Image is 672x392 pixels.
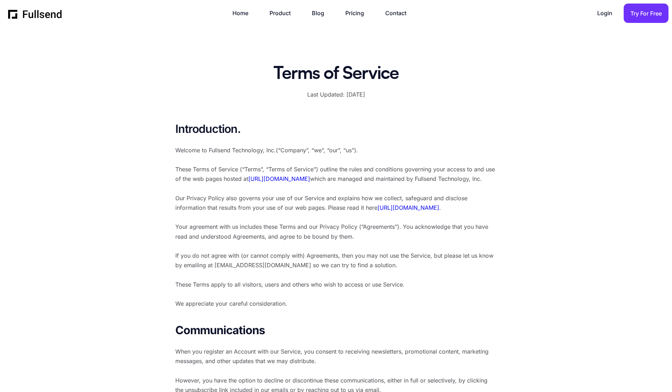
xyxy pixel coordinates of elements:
a: Blog [312,8,331,18]
h1: Terms of Service [273,64,399,84]
strong: Communications [175,323,497,338]
a: [URL][DOMAIN_NAME] [377,204,439,211]
h3: Introduction. [175,121,497,137]
p: Welcome to Fullsend Technology, Inc.(“Company”, “we”, “our”, “us”). These Terms of Service (“Term... [175,146,497,308]
a: Login [597,8,619,18]
a: Home [232,8,255,18]
p: Last Updated: [DATE] [307,90,365,99]
a: Product [270,8,298,18]
a: [URL][DOMAIN_NAME] [248,175,310,182]
a: Pricing [345,8,371,18]
div: Try For Free [630,9,662,18]
a: Try For Free [624,4,668,23]
a: Contact [385,8,413,18]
